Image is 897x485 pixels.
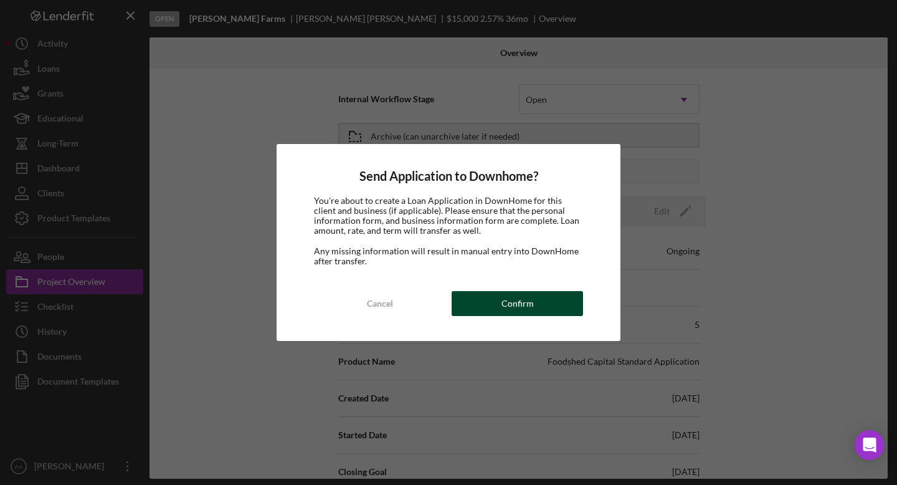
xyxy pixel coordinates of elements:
[314,169,583,183] h4: Send Application to Downhome?
[367,291,393,316] div: Cancel
[314,246,579,266] span: Any missing information will result in manual entry into DownHome after transfer.
[314,291,445,316] button: Cancel
[501,291,534,316] div: Confirm
[855,430,885,460] div: Open Intercom Messenger
[314,195,579,236] span: You're about to create a Loan Application in DownHome for this client and business (if applicable...
[452,291,583,316] button: Confirm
